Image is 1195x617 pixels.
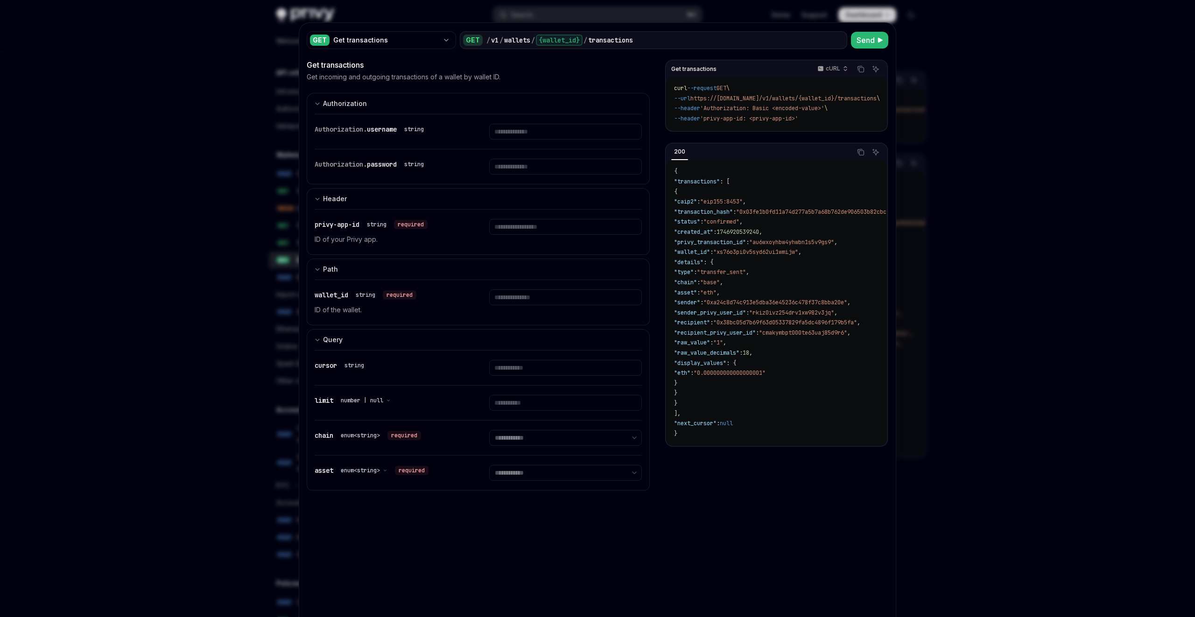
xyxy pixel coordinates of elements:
[826,65,840,72] p: cURL
[743,349,749,357] span: 18
[489,289,641,305] input: Enter wallet_id
[739,349,743,357] span: :
[383,290,416,300] div: required
[690,95,877,102] span: https://[DOMAIN_NAME]/v1/wallets/{wallet_id}/transactions
[367,125,397,133] span: username
[367,160,397,168] span: password
[489,430,641,446] select: Select chain
[315,430,421,441] div: chain
[489,465,641,481] select: Select asset
[323,98,367,109] div: Authorization
[489,360,641,376] input: Enter cursor
[703,218,739,225] span: "confirmed"
[489,124,641,140] input: Enter username
[847,329,851,337] span: ,
[700,218,703,225] span: :
[315,361,337,370] span: cursor
[307,259,650,280] button: Expand input section
[710,319,713,326] span: :
[736,208,958,216] span: "0x03fe1b0fd11a74d277a5b7a68b762de906503b82cbce2fc791250fd2b77cf137"
[726,359,736,367] span: : {
[720,279,723,286] span: ,
[739,218,743,225] span: ,
[733,208,736,216] span: :
[713,248,798,256] span: "xs76o3pi0v5syd62ui1wmijw"
[315,431,333,440] span: chain
[674,299,700,306] span: "sender"
[674,279,697,286] span: "chain"
[489,219,641,235] input: Enter privy-app-id
[307,188,650,209] button: Expand input section
[674,359,726,367] span: "display_values"
[700,299,703,306] span: :
[743,198,746,205] span: ,
[315,360,368,371] div: cursor
[720,178,730,185] span: : [
[855,63,867,75] button: Copy the contents from the code block
[674,410,681,417] span: ],
[315,220,359,229] span: privy-app-id
[674,400,677,407] span: }
[700,198,743,205] span: "eip155:8453"
[877,95,880,102] span: \
[394,220,428,229] div: required
[674,208,733,216] span: "transaction_hash"
[697,268,746,276] span: "transfer_sent"
[697,198,700,205] span: :
[703,299,847,306] span: "0xa24c8d74c913e5dba36e45236c478f37c8bba20e"
[851,32,888,49] button: Send
[489,395,641,411] input: Enter limit
[720,420,733,427] span: null
[671,65,717,73] span: Get transactions
[717,228,759,236] span: 1746920539240
[395,466,429,475] div: required
[463,35,483,46] div: GET
[315,465,429,476] div: asset
[588,35,633,45] div: transactions
[315,160,367,168] span: Authorization.
[333,35,439,45] div: Get transactions
[710,248,713,256] span: :
[674,188,677,196] span: {
[504,35,530,45] div: wallets
[341,467,380,474] span: enum<string>
[315,234,467,245] p: ID of your Privy app.
[583,35,587,45] div: /
[717,84,726,92] span: GET
[713,319,857,326] span: "0x38bc05d7b69f63d05337829fa5dc4896f179b5fa"
[870,63,882,75] button: Ask AI
[674,319,710,326] span: "recipient"
[315,396,333,405] span: limit
[323,193,347,204] div: Header
[713,228,717,236] span: :
[307,93,650,114] button: Expand input section
[674,218,700,225] span: "status"
[341,397,383,404] span: number | null
[717,420,720,427] span: :
[674,248,710,256] span: "wallet_id"
[499,35,503,45] div: /
[700,279,720,286] span: "base"
[674,369,690,377] span: "eth"
[674,259,703,266] span: "details"
[310,35,330,46] div: GET
[307,329,650,350] button: Expand input section
[307,30,456,50] button: GETGet transactions
[857,35,875,46] span: Send
[746,309,749,316] span: :
[700,115,798,122] span: 'privy-app-id: <privy-app-id>'
[746,238,749,246] span: :
[726,84,730,92] span: \
[674,309,746,316] span: "sender_privy_user_id"
[857,319,860,326] span: ,
[674,115,700,122] span: --header
[315,159,428,170] div: Authorization.password
[674,168,677,175] span: {
[674,379,677,387] span: }
[749,349,752,357] span: ,
[674,95,690,102] span: --url
[674,289,697,296] span: "asset"
[700,289,717,296] span: "eth"
[834,238,837,246] span: ,
[674,105,700,112] span: --header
